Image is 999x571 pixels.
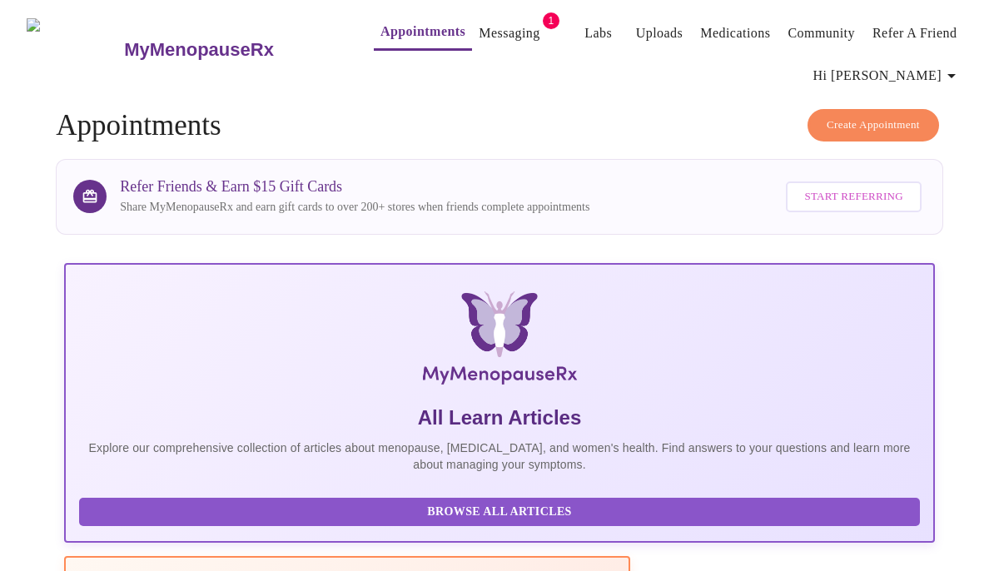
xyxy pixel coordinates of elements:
[786,181,921,212] button: Start Referring
[693,17,777,50] button: Medications
[636,22,683,45] a: Uploads
[79,439,920,473] p: Explore our comprehensive collection of articles about menopause, [MEDICAL_DATA], and women's hea...
[813,64,962,87] span: Hi [PERSON_NAME]
[374,15,472,51] button: Appointments
[808,109,939,142] button: Create Appointment
[96,502,903,523] span: Browse All Articles
[210,291,789,391] img: MyMenopauseRx Logo
[472,17,546,50] button: Messaging
[124,39,274,61] h3: MyMenopauseRx
[807,59,968,92] button: Hi [PERSON_NAME]
[788,22,855,45] a: Community
[543,12,559,29] span: 1
[782,173,925,221] a: Start Referring
[700,22,770,45] a: Medications
[120,178,589,196] h3: Refer Friends & Earn $15 Gift Cards
[584,22,612,45] a: Labs
[79,498,920,527] button: Browse All Articles
[629,17,690,50] button: Uploads
[380,20,465,43] a: Appointments
[572,17,625,50] button: Labs
[79,504,924,518] a: Browse All Articles
[79,405,920,431] h5: All Learn Articles
[479,22,539,45] a: Messaging
[804,187,902,206] span: Start Referring
[56,109,943,142] h4: Appointments
[122,21,340,79] a: MyMenopauseRx
[120,199,589,216] p: Share MyMenopauseRx and earn gift cards to over 200+ stores when friends complete appointments
[781,17,862,50] button: Community
[872,22,957,45] a: Refer a Friend
[827,116,920,135] span: Create Appointment
[27,18,122,81] img: MyMenopauseRx Logo
[866,17,964,50] button: Refer a Friend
